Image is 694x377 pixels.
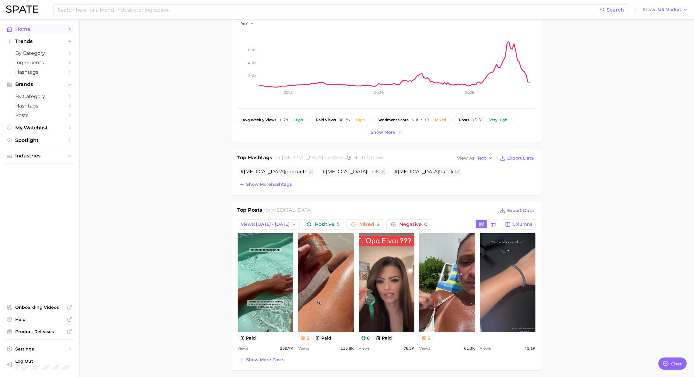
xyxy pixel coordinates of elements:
button: paid [238,335,259,341]
h1: Top Posts [238,206,263,216]
button: 6 [419,335,433,341]
input: Search here for a brand, industry, or ingredient [57,5,600,15]
span: US Market [658,8,681,11]
a: by Category [5,48,74,58]
button: Brands [5,80,74,89]
button: paid [313,335,334,341]
button: View AsText [456,154,495,162]
span: weekly views [243,118,277,122]
button: Show more [369,128,404,136]
span: Settings [15,346,64,352]
span: [MEDICAL_DATA] [270,207,312,213]
span: [MEDICAL_DATA] [326,169,368,174]
a: Hashtags [5,101,74,111]
img: SPATE [6,5,38,13]
span: Posts [15,112,64,118]
span: Trends [15,39,64,44]
button: Flag as miscategorized or irrelevant [381,169,385,174]
span: Home [15,26,64,32]
tspan: 2.0m [248,73,256,78]
span: Brands [15,82,64,87]
a: Product Releases [5,327,74,336]
a: by Category [5,92,74,101]
span: by Category [15,93,64,99]
span: 1.7m [280,118,288,122]
span: [MEDICAL_DATA] [398,169,439,174]
a: Onboarding Videos [5,303,74,312]
h1: Top Hashtags [238,154,273,163]
span: Spotlight [15,137,64,143]
span: Export Data [507,156,534,161]
span: sentiment score [378,118,409,122]
span: Export Data [507,208,534,213]
a: Log out. Currently logged in with e-mail jdurbin@soldejaneiro.com. [5,357,74,372]
span: 0 [424,221,427,227]
span: Ingredients [15,60,64,65]
span: Hashtags [15,103,64,109]
span: # products [241,169,308,174]
span: 5 [337,221,340,227]
button: Trends [5,37,74,46]
button: paid [373,335,394,341]
span: YoY [241,21,248,26]
span: posts [459,118,469,122]
tspan: 6.0m [248,48,256,52]
span: 239.7k [280,345,293,352]
a: Ingredients [5,58,74,67]
span: Positive [315,222,340,227]
span: # hack [323,169,379,174]
button: YoY [241,21,254,26]
span: 113.8k [340,345,354,352]
button: Flag as miscategorized or irrelevant [309,169,314,174]
span: View As [457,157,476,160]
span: Search [607,7,624,13]
span: Columns [513,222,532,227]
span: by Category [15,50,64,56]
span: Show more [371,130,396,135]
div: Very high [490,118,507,122]
button: ShowUS Market [641,6,689,14]
span: Views [419,345,430,352]
div: High [295,118,303,122]
button: Flag as miscategorized or irrelevant [455,169,460,174]
span: 45.1k [525,345,535,352]
button: 8 [359,335,372,341]
span: My Watchlist [15,125,64,131]
a: Posts [5,111,74,120]
span: Industries [15,153,64,159]
button: Show morehashtags [238,180,294,189]
span: 78.3k [403,345,414,352]
span: Show [643,8,656,11]
span: Views: [DATE] - [DATE] [241,222,290,227]
a: Home [5,24,74,34]
button: sentiment score6.8 / 10Mixed [373,115,452,125]
a: Settings [5,344,74,354]
h2: for [264,206,312,216]
span: 6.8 / 10 [412,118,429,122]
div: Mixed [435,118,446,122]
a: Spotlight [5,136,74,145]
span: high to low [353,155,383,160]
a: Help [5,315,74,324]
button: Export Data [498,206,535,215]
button: 6 [298,335,312,341]
span: Views [480,345,491,352]
span: Views [238,345,249,352]
span: Text [477,157,486,160]
span: Hashtags [15,69,64,75]
tspan: 2023 [284,90,293,95]
button: Show more posts [238,356,286,364]
span: Onboarding Videos [15,305,64,310]
a: My Watchlist [5,123,74,132]
tspan: 4.0m [248,60,256,65]
span: [MEDICAL_DATA] [282,155,323,160]
span: Views [359,345,370,352]
h2: for by Views [274,154,383,163]
span: [MEDICAL_DATA] [244,169,285,174]
button: Views: [DATE] - [DATE] [238,219,300,230]
span: Log Out [15,358,71,364]
span: Mixed [359,222,379,227]
span: 18.8k [473,118,483,122]
button: Export Data [498,154,535,163]
a: Hashtags [5,67,74,77]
